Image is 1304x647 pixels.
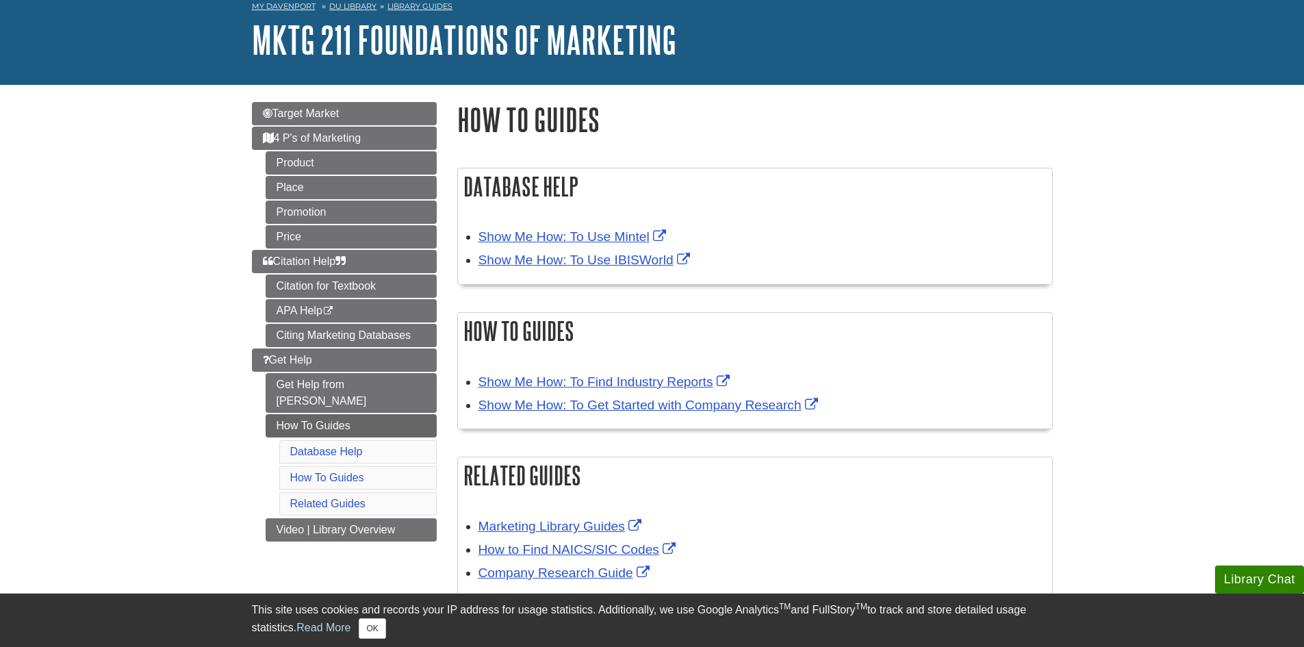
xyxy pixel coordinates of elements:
span: Citation Help [263,255,346,267]
a: DU Library [329,1,376,11]
a: Link opens in new window [478,566,653,580]
a: Citation for Textbook [266,275,437,298]
div: Guide Page Menu [252,102,437,542]
h1: How To Guides [457,102,1053,137]
a: Link opens in new window [478,542,679,557]
span: Get Help [263,354,312,366]
a: Library Guides [387,1,452,11]
a: Link opens in new window [478,253,693,267]
a: Citing Marketing Databases [266,324,437,347]
sup: TM [779,602,791,611]
a: Related Guides [290,498,366,509]
button: Library Chat [1215,566,1304,594]
h2: Database Help [458,168,1052,205]
a: APA Help [266,299,437,322]
a: Get Help [252,348,437,372]
span: 4 P's of Marketing [263,132,361,144]
a: How To Guides [290,472,364,483]
a: Link opens in new window [478,519,645,533]
a: Place [266,176,437,199]
a: My Davenport [252,1,316,12]
a: MKTG 211 Foundations of Marketing [252,18,676,61]
h2: How To Guides [458,313,1052,349]
a: Product [266,151,437,175]
a: Link opens in new window [478,398,821,412]
span: Target Market [263,107,340,119]
div: This site uses cookies and records your IP address for usage statistics. Additionally, we use Goo... [252,602,1053,639]
a: Price [266,225,437,249]
a: Video | Library Overview [266,518,437,542]
i: This link opens in a new window [322,307,334,316]
a: 4 P's of Marketing [252,127,437,150]
a: Get Help from [PERSON_NAME] [266,373,437,413]
a: Database Help [290,446,363,457]
a: How To Guides [266,414,437,437]
a: Promotion [266,201,437,224]
a: Link opens in new window [478,375,733,389]
sup: TM [856,602,867,611]
a: Read More [296,622,350,633]
a: Target Market [252,102,437,125]
button: Close [359,618,385,639]
a: Citation Help [252,250,437,273]
h2: Related Guides [458,457,1052,494]
a: Link opens in new window [478,229,669,244]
